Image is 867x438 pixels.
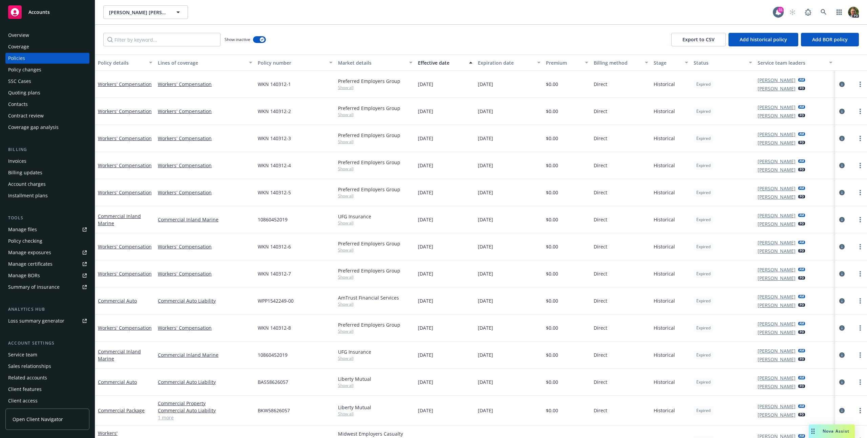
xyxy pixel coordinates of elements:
[812,36,848,43] span: Add BOR policy
[338,166,413,172] span: Show all
[5,395,89,406] a: Client access
[418,270,433,277] span: [DATE]
[838,216,846,224] a: circleInformation
[546,81,558,88] span: $0.00
[546,351,558,358] span: $0.00
[758,356,796,363] a: [PERSON_NAME]
[856,297,864,305] a: more
[543,54,591,71] button: Premium
[338,348,413,355] div: UFG Insurance
[654,243,675,250] span: Historical
[654,297,675,304] span: Historical
[98,135,152,141] a: Workers' Compensation
[158,189,252,196] a: Workers' Compensation
[338,159,413,166] div: Preferred Employers Group
[8,361,51,372] div: Sales relationships
[5,41,89,52] a: Coverage
[478,324,493,331] span: [DATE]
[258,81,291,88] span: WKN 140312-1
[5,122,89,133] a: Coverage gap analysis
[98,213,141,226] a: Commercial Inland Marine
[546,407,558,414] span: $0.00
[740,36,787,43] span: Add historical policy
[758,158,796,165] a: [PERSON_NAME]
[856,161,864,170] a: more
[838,107,846,115] a: circleInformation
[338,267,413,274] div: Preferred Employers Group
[8,349,37,360] div: Service team
[758,104,796,111] a: [PERSON_NAME]
[654,351,675,358] span: Historical
[155,54,255,71] button: Lines of coverage
[8,236,42,246] div: Policy checking
[758,320,796,327] a: [PERSON_NAME]
[475,54,543,71] button: Expiration date
[5,167,89,178] a: Billing updates
[654,135,675,142] span: Historical
[98,325,152,331] a: Workers' Compensation
[478,162,493,169] span: [DATE]
[98,379,137,385] a: Commercial Auto
[838,80,846,88] a: circleInformation
[546,324,558,331] span: $0.00
[98,298,137,304] a: Commercial Auto
[758,112,796,119] a: [PERSON_NAME]
[654,189,675,196] span: Historical
[838,189,846,197] a: circleInformation
[98,243,152,250] a: Workers' Compensation
[158,297,252,304] a: Commercial Auto Liability
[758,403,796,410] a: [PERSON_NAME]
[758,247,796,255] a: [PERSON_NAME]
[5,224,89,235] a: Manage files
[546,270,558,277] span: $0.00
[5,53,89,64] a: Policies
[28,9,50,15] span: Accounts
[594,378,607,386] span: Direct
[158,59,245,66] div: Lines of coverage
[478,351,493,358] span: [DATE]
[5,110,89,121] a: Contract review
[696,135,711,141] span: Expired
[418,135,433,142] span: [DATE]
[338,328,413,334] span: Show all
[801,5,815,19] a: Report a Bug
[838,407,846,415] a: circleInformation
[98,108,152,114] a: Workers' Compensation
[258,351,288,358] span: 10860452019
[758,193,796,200] a: [PERSON_NAME]
[418,189,433,196] span: [DATE]
[338,382,413,388] span: Show all
[651,54,691,71] button: Stage
[478,297,493,304] span: [DATE]
[546,135,558,142] span: $0.00
[654,108,675,115] span: Historical
[338,247,413,253] span: Show all
[258,243,291,250] span: WKN 140312-6
[809,424,855,438] button: Nova Assist
[5,87,89,98] a: Quoting plans
[418,216,433,223] span: [DATE]
[338,112,413,117] span: Show all
[8,122,59,133] div: Coverage gap analysis
[158,243,252,250] a: Workers' Compensation
[594,216,607,223] span: Direct
[418,81,433,88] span: [DATE]
[255,54,335,71] button: Policy number
[158,407,252,414] a: Commercial Auto Liability
[478,108,493,115] span: [DATE]
[856,134,864,143] a: more
[98,407,145,414] a: Commercial Package
[594,162,607,169] span: Direct
[696,244,711,250] span: Expired
[8,395,38,406] div: Client access
[98,59,145,66] div: Policy details
[654,216,675,223] span: Historical
[418,297,433,304] span: [DATE]
[418,351,433,358] span: [DATE]
[158,216,252,223] a: Commercial Inland Marine
[546,108,558,115] span: $0.00
[758,76,796,84] a: [PERSON_NAME]
[5,190,89,201] a: Installment plans
[5,3,89,22] a: Accounts
[98,348,141,362] a: Commercial Inland Marine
